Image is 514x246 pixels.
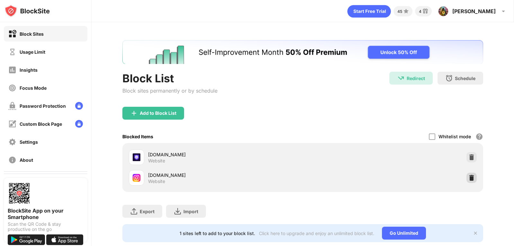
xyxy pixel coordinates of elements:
img: settings-off.svg [8,138,16,146]
img: favicons [133,153,140,161]
img: favicons [133,174,140,182]
div: [DOMAIN_NAME] [148,172,303,178]
div: 45 [397,9,402,14]
img: time-usage-off.svg [8,48,16,56]
div: Block List [122,72,217,85]
iframe: Banner [122,40,483,64]
div: Focus Mode [20,85,47,91]
img: focus-off.svg [8,84,16,92]
img: insights-off.svg [8,66,16,74]
div: [DOMAIN_NAME] [148,151,303,158]
img: block-on.svg [8,30,16,38]
img: get-it-on-google-play.svg [8,234,45,245]
img: about-off.svg [8,156,16,164]
div: Block sites permanently or by schedule [122,87,217,94]
div: Insights [20,67,38,73]
div: Click here to upgrade and enjoy an unlimited block list. [259,231,374,236]
div: Add to Block List [140,111,176,116]
div: Whitelist mode [439,134,471,139]
div: Scan the QR Code & stay productive on the go [8,222,84,232]
div: Custom Block Page [20,121,62,127]
div: Password Protection [20,103,66,109]
div: Go Unlimited [382,227,426,240]
img: x-button.svg [473,231,478,236]
div: Blocked Items [122,134,153,139]
div: Website [148,158,165,164]
img: options-page-qr-code.png [8,182,31,205]
div: Settings [20,139,38,145]
img: points-small.svg [402,7,410,15]
div: [PERSON_NAME] [452,8,496,14]
div: 4 [419,9,421,14]
img: logo-blocksite.svg [4,5,50,17]
div: Schedule [455,76,475,81]
div: 1 sites left to add to your block list. [180,231,255,236]
div: Website [148,178,165,184]
div: Import [183,209,198,214]
img: download-on-the-app-store.svg [46,234,84,245]
img: password-protection-off.svg [8,102,16,110]
img: lock-menu.svg [75,102,83,110]
img: lock-menu.svg [75,120,83,128]
img: reward-small.svg [421,7,429,15]
div: animation [347,5,391,18]
div: Redirect [407,76,425,81]
div: Usage Limit [20,49,45,55]
div: Block Sites [20,31,44,37]
div: Export [140,209,155,214]
div: About [20,157,33,163]
div: BlockSite App on your Smartphone [8,207,84,220]
img: customize-block-page-off.svg [8,120,16,128]
img: ACg8ocKQvOsWf8GjxHC8grPFD1RIp5YGaoAJm3qn0XnOhV7ufQZs6ZDN=s96-c [438,6,448,16]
